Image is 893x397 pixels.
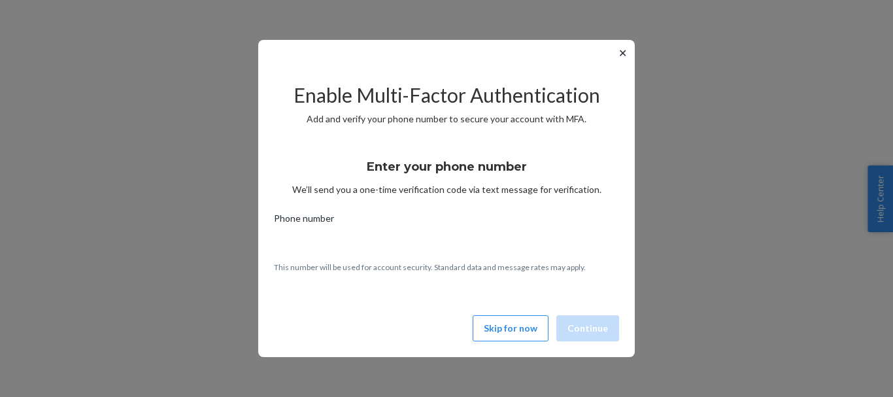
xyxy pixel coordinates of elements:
div: We’ll send you a one-time verification code via text message for verification. [274,148,619,196]
span: Phone number [274,212,334,230]
h2: Enable Multi-Factor Authentication [274,84,619,106]
p: Add and verify your phone number to secure your account with MFA. [274,112,619,126]
button: ✕ [616,45,630,61]
h3: Enter your phone number [367,158,527,175]
button: Skip for now [473,315,548,341]
button: Continue [556,315,619,341]
p: This number will be used for account security. Standard data and message rates may apply. [274,262,619,273]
